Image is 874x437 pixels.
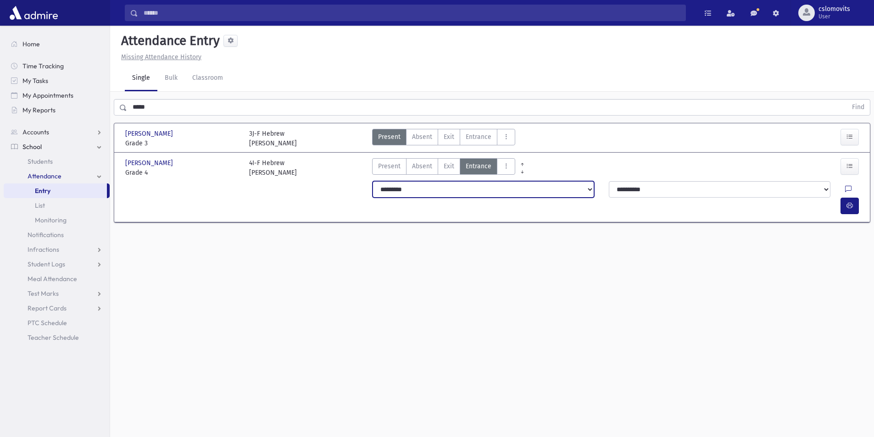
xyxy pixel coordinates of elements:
div: AttTypes [372,158,515,177]
span: Present [378,132,401,142]
a: Teacher Schedule [4,330,110,345]
span: Test Marks [28,289,59,298]
div: AttTypes [372,129,515,148]
h5: Attendance Entry [117,33,220,49]
a: Accounts [4,125,110,139]
button: Find [846,100,870,115]
span: [PERSON_NAME] [125,158,175,168]
span: Exit [444,161,454,171]
span: Teacher Schedule [28,333,79,342]
span: Grade 4 [125,168,240,177]
img: AdmirePro [7,4,60,22]
span: Monitoring [35,216,67,224]
a: List [4,198,110,213]
span: Grade 3 [125,138,240,148]
span: Exit [444,132,454,142]
span: Time Tracking [22,62,64,70]
span: Entrance [466,161,491,171]
a: Single [125,66,157,91]
span: cslomovits [818,6,850,13]
span: Absent [412,161,432,171]
a: Classroom [185,66,230,91]
a: My Appointments [4,88,110,103]
span: Entry [35,187,50,195]
span: Notifications [28,231,64,239]
span: Accounts [22,128,49,136]
span: Report Cards [28,304,67,312]
u: Missing Attendance History [121,53,201,61]
a: My Reports [4,103,110,117]
div: 3J-F Hebrew [PERSON_NAME] [249,129,297,148]
span: My Reports [22,106,56,114]
span: Student Logs [28,260,65,268]
a: Home [4,37,110,51]
a: My Tasks [4,73,110,88]
a: Missing Attendance History [117,53,201,61]
span: Meal Attendance [28,275,77,283]
a: Bulk [157,66,185,91]
span: Students [28,157,53,166]
a: Infractions [4,242,110,257]
a: Test Marks [4,286,110,301]
span: User [818,13,850,20]
span: School [22,143,42,151]
a: PTC Schedule [4,315,110,330]
a: Entry [4,183,107,198]
span: PTC Schedule [28,319,67,327]
span: Attendance [28,172,61,180]
span: [PERSON_NAME] [125,129,175,138]
a: Monitoring [4,213,110,227]
a: Student Logs [4,257,110,271]
span: List [35,201,45,210]
span: My Tasks [22,77,48,85]
span: Infractions [28,245,59,254]
span: Home [22,40,40,48]
a: Students [4,154,110,169]
a: Meal Attendance [4,271,110,286]
a: School [4,139,110,154]
span: Absent [412,132,432,142]
a: Attendance [4,169,110,183]
span: My Appointments [22,91,73,100]
span: Present [378,161,401,171]
input: Search [138,5,685,21]
a: Report Cards [4,301,110,315]
span: Entrance [466,132,491,142]
div: 4I-F Hebrew [PERSON_NAME] [249,158,297,177]
a: Notifications [4,227,110,242]
a: Time Tracking [4,59,110,73]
